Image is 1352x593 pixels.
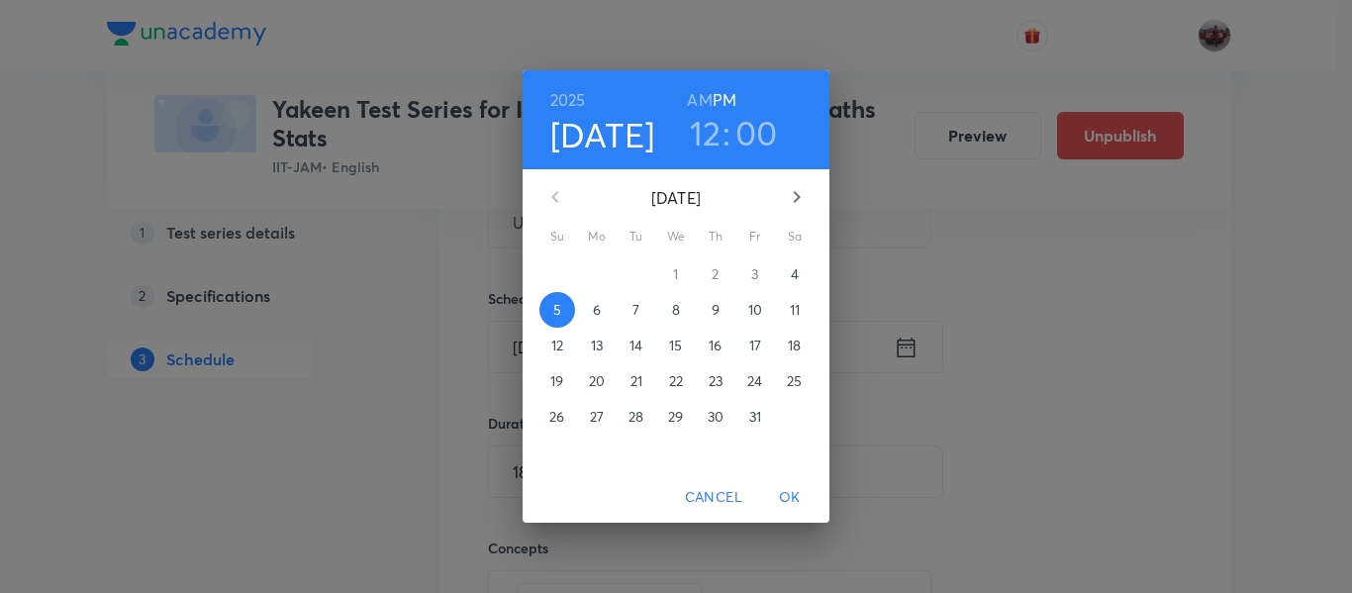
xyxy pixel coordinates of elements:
span: We [658,227,694,247]
span: Th [698,227,733,247]
button: 20 [579,363,615,399]
span: Mo [579,227,615,247]
button: 25 [777,363,813,399]
button: 16 [698,328,733,363]
p: 20 [589,371,605,391]
p: 27 [590,407,604,427]
button: 11 [777,292,813,328]
p: 16 [709,336,722,355]
span: Fr [737,227,773,247]
p: 30 [708,407,724,427]
button: 12 [690,112,722,153]
button: 2025 [550,86,586,114]
p: 25 [787,371,802,391]
p: 28 [628,407,643,427]
button: 9 [698,292,733,328]
p: 24 [747,371,762,391]
button: PM [713,86,736,114]
button: 26 [539,399,575,435]
p: 31 [749,407,761,427]
button: 6 [579,292,615,328]
p: 13 [591,336,603,355]
button: 13 [579,328,615,363]
button: [DATE] [550,114,655,155]
button: 23 [698,363,733,399]
span: Su [539,227,575,247]
button: 7 [619,292,654,328]
button: 27 [579,399,615,435]
button: Cancel [677,479,750,516]
p: [DATE] [579,186,773,210]
button: 12 [539,328,575,363]
p: 11 [790,300,800,320]
p: 14 [629,336,642,355]
p: 26 [549,407,564,427]
button: 21 [619,363,654,399]
button: 19 [539,363,575,399]
span: OK [766,485,814,510]
button: AM [687,86,712,114]
p: 18 [788,336,801,355]
button: 30 [698,399,733,435]
button: 17 [737,328,773,363]
button: 4 [777,256,813,292]
p: 29 [668,407,683,427]
button: 24 [737,363,773,399]
button: 28 [619,399,654,435]
button: 5 [539,292,575,328]
button: 14 [619,328,654,363]
span: Sa [777,227,813,247]
p: 9 [712,300,720,320]
button: 18 [777,328,813,363]
p: 23 [709,371,723,391]
button: 31 [737,399,773,435]
p: 10 [748,300,762,320]
p: 7 [632,300,639,320]
p: 4 [791,264,799,284]
p: 6 [593,300,601,320]
span: Cancel [685,485,742,510]
p: 12 [551,336,563,355]
h3: : [723,112,730,153]
button: 29 [658,399,694,435]
p: 22 [669,371,683,391]
p: 17 [749,336,761,355]
button: 00 [735,112,778,153]
button: 10 [737,292,773,328]
button: 8 [658,292,694,328]
p: 15 [669,336,682,355]
p: 8 [672,300,680,320]
span: Tu [619,227,654,247]
button: OK [758,479,821,516]
p: 21 [630,371,642,391]
p: 19 [550,371,563,391]
button: 22 [658,363,694,399]
p: 5 [553,300,561,320]
button: 15 [658,328,694,363]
